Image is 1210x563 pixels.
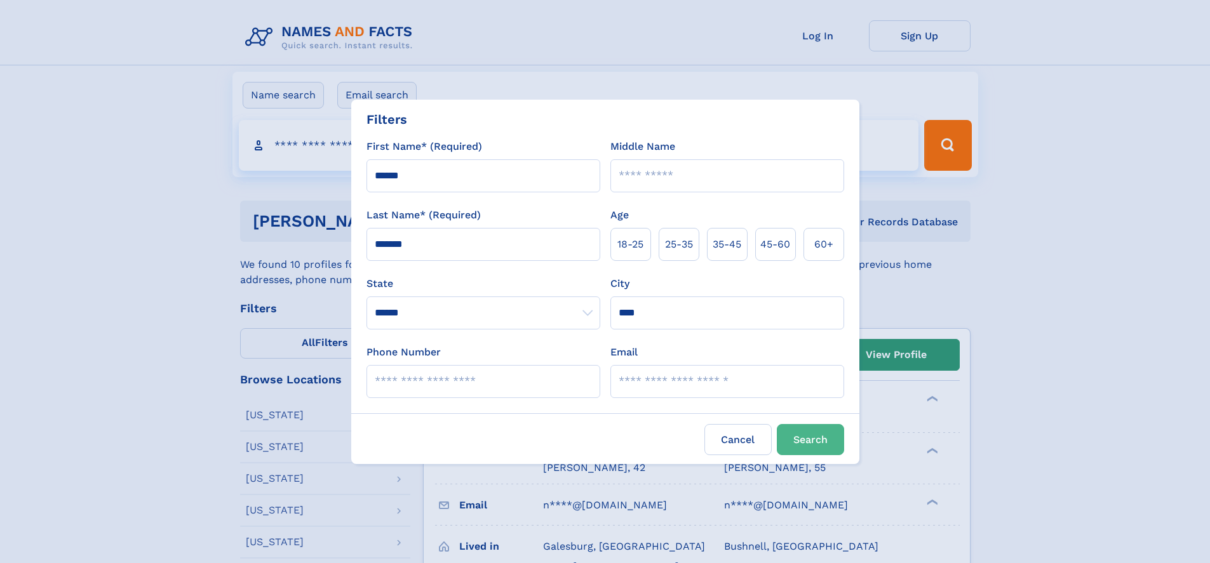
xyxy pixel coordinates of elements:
span: 45‑60 [760,237,790,252]
span: 35‑45 [713,237,741,252]
span: 25‑35 [665,237,693,252]
label: First Name* (Required) [366,139,482,154]
label: Middle Name [610,139,675,154]
label: Cancel [704,424,772,455]
span: 18‑25 [617,237,643,252]
label: Email [610,345,638,360]
button: Search [777,424,844,455]
div: Filters [366,110,407,129]
label: Age [610,208,629,223]
label: Phone Number [366,345,441,360]
span: 60+ [814,237,833,252]
label: City [610,276,629,291]
label: State [366,276,600,291]
label: Last Name* (Required) [366,208,481,223]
